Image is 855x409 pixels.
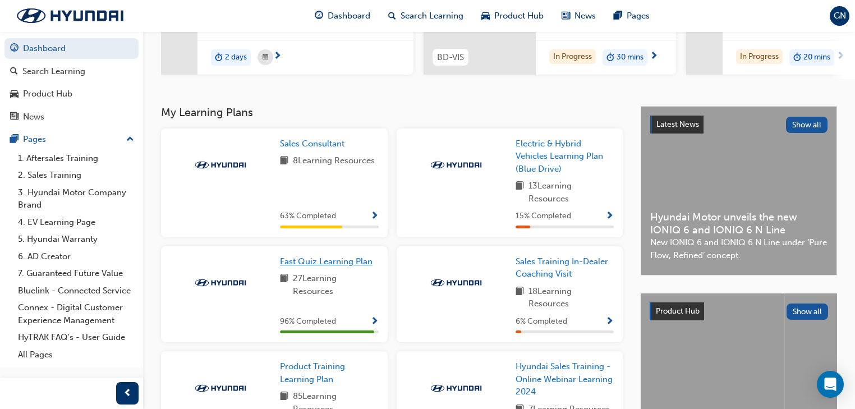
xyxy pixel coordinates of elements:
[13,299,139,329] a: Connex - Digital Customer Experience Management
[23,133,46,146] div: Pages
[834,10,846,22] span: GN
[494,10,544,22] span: Product Hub
[606,50,614,65] span: duration-icon
[650,116,828,134] a: Latest NewsShow all
[10,67,18,77] span: search-icon
[516,315,567,328] span: 6 % Completed
[528,180,614,205] span: 13 Learning Resources
[656,120,699,129] span: Latest News
[793,50,801,65] span: duration-icon
[528,285,614,310] span: 18 Learning Resources
[126,132,134,147] span: up-icon
[641,106,837,275] a: Latest NewsShow allHyundai Motor unveils the new IONIQ 6 and IONIQ 6 N LineNew IONIQ 6 and IONIQ ...
[280,256,373,266] span: Fast Quiz Learning Plan
[328,10,370,22] span: Dashboard
[280,139,344,149] span: Sales Consultant
[280,210,336,223] span: 63 % Completed
[516,285,524,310] span: book-icon
[516,256,608,279] span: Sales Training In-Dealer Coaching Visit
[13,184,139,214] a: 3. Hyundai Motor Company Brand
[370,317,379,327] span: Show Progress
[605,315,614,329] button: Show Progress
[650,52,658,62] span: next-icon
[190,159,251,171] img: Trak
[13,346,139,364] a: All Pages
[516,361,613,397] span: Hyundai Sales Training - Online Webinar Learning 2024
[650,236,828,261] span: New IONIQ 6 and IONIQ 6 N Line under ‘Pure Flow, Refined’ concept.
[280,272,288,297] span: book-icon
[10,135,19,145] span: pages-icon
[13,329,139,346] a: HyTRAK FAQ's - User Guide
[425,277,487,288] img: Trak
[656,306,700,316] span: Product Hub
[786,117,828,133] button: Show all
[516,139,603,174] span: Electric & Hybrid Vehicles Learning Plan (Blue Drive)
[617,51,643,64] span: 30 mins
[280,315,336,328] span: 96 % Completed
[516,360,614,398] a: Hyundai Sales Training - Online Webinar Learning 2024
[225,51,247,64] span: 2 days
[273,52,282,62] span: next-icon
[22,65,85,78] div: Search Learning
[830,6,849,26] button: GN
[4,61,139,82] a: Search Learning
[605,4,659,27] a: pages-iconPages
[437,51,464,64] span: BD-VIS
[401,10,463,22] span: Search Learning
[13,214,139,231] a: 4. EV Learning Page
[10,44,19,54] span: guage-icon
[553,4,605,27] a: news-iconNews
[481,9,490,23] span: car-icon
[516,180,524,205] span: book-icon
[315,9,323,23] span: guage-icon
[280,360,379,385] a: Product Training Learning Plan
[736,49,783,65] div: In Progress
[388,9,396,23] span: search-icon
[787,304,829,320] button: Show all
[13,231,139,248] a: 5. Hyundai Warranty
[123,387,132,401] span: prev-icon
[6,4,135,27] img: Trak
[4,129,139,150] button: Pages
[23,88,72,100] div: Product Hub
[836,52,845,62] span: next-icon
[562,9,570,23] span: news-icon
[379,4,472,27] a: search-iconSearch Learning
[13,282,139,300] a: Bluelink - Connected Service
[516,137,614,176] a: Electric & Hybrid Vehicles Learning Plan (Blue Drive)
[472,4,553,27] a: car-iconProduct Hub
[280,361,345,384] span: Product Training Learning Plan
[516,255,614,281] a: Sales Training In-Dealer Coaching Visit
[817,371,844,398] div: Open Intercom Messenger
[4,36,139,129] button: DashboardSearch LearningProduct HubNews
[627,10,650,22] span: Pages
[574,10,596,22] span: News
[190,383,251,394] img: Trak
[263,50,268,65] span: calendar-icon
[425,159,487,171] img: Trak
[13,167,139,184] a: 2. Sales Training
[293,272,379,297] span: 27 Learning Resources
[370,315,379,329] button: Show Progress
[605,209,614,223] button: Show Progress
[4,38,139,59] a: Dashboard
[293,154,375,168] span: 8 Learning Resources
[13,150,139,167] a: 1. Aftersales Training
[425,383,487,394] img: Trak
[614,9,622,23] span: pages-icon
[161,106,623,119] h3: My Learning Plans
[280,255,377,268] a: Fast Quiz Learning Plan
[605,317,614,327] span: Show Progress
[10,112,19,122] span: news-icon
[650,302,828,320] a: Product HubShow all
[4,107,139,127] a: News
[280,137,349,150] a: Sales Consultant
[516,210,571,223] span: 15 % Completed
[4,84,139,104] a: Product Hub
[549,49,596,65] div: In Progress
[23,111,44,123] div: News
[370,209,379,223] button: Show Progress
[13,265,139,282] a: 7. Guaranteed Future Value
